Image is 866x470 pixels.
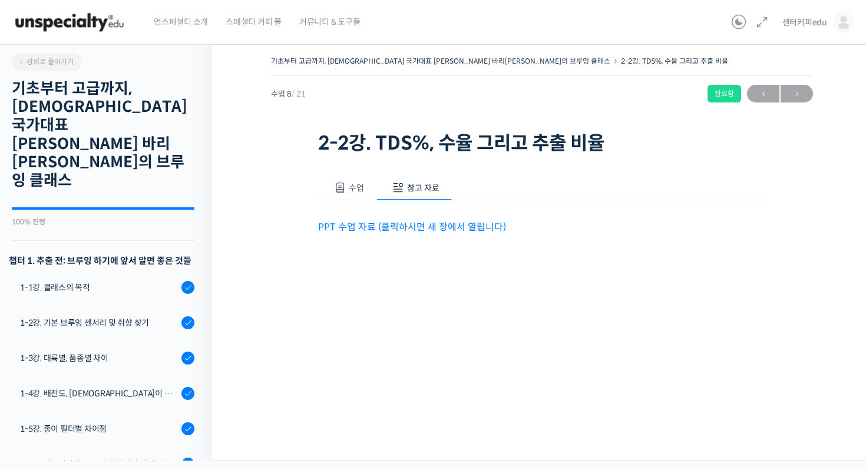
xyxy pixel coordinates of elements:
[318,221,506,233] a: PPT 수업 자료 (클릭하시면 새 창에서 열립니다)
[20,422,178,435] div: 1-5강. 종이 필터별 차이점
[20,316,178,329] div: 1-2강. 기본 브루잉 센서리 및 취향 찾기
[621,57,728,65] a: 2-2강. TDS%, 수율 그리고 추출 비율
[20,352,178,365] div: 1-3강. 대륙별, 품종별 차이
[20,387,178,400] div: 1-4강. 배전도, [DEMOGRAPHIC_DATA]이 미치는 영향
[12,80,194,190] h2: 기초부터 고급까지, [DEMOGRAPHIC_DATA] 국가대표 [PERSON_NAME] 바리[PERSON_NAME]의 브루잉 클래스
[781,86,813,102] span: →
[18,57,74,66] span: 강의로 돌아가기
[318,132,766,154] h1: 2-2강. TDS%, 수율 그리고 추출 비율
[407,183,439,193] span: 참고 자료
[292,89,306,99] span: / 21
[271,90,306,98] span: 수업 8
[271,57,610,65] a: 기초부터 고급까지, [DEMOGRAPHIC_DATA] 국가대표 [PERSON_NAME] 바리[PERSON_NAME]의 브루잉 클래스
[782,17,827,28] span: 센터커피edu
[20,281,178,294] div: 1-1강. 클래스의 목적
[12,53,82,71] a: 강의로 돌아가기
[747,86,779,102] span: ←
[747,85,779,102] a: ←이전
[708,85,741,102] div: 완료함
[349,183,364,193] span: 수업
[9,253,194,269] h3: 챕터 1. 추출 전: 브루잉 하기에 앞서 알면 좋은 것들
[781,85,813,102] a: 다음→
[12,219,194,226] div: 100% 진행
